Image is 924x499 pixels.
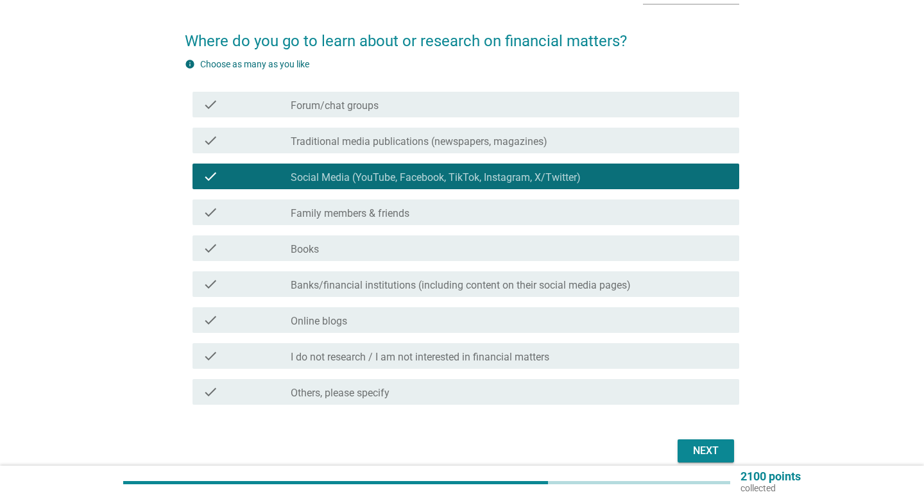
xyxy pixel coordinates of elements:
[203,97,218,112] i: check
[740,482,801,494] p: collected
[200,59,309,69] label: Choose as many as you like
[291,171,581,184] label: Social Media (YouTube, Facebook, TikTok, Instagram, X/Twitter)
[740,471,801,482] p: 2100 points
[203,312,218,328] i: check
[291,135,547,148] label: Traditional media publications (newspapers, magazines)
[291,387,389,400] label: Others, please specify
[203,241,218,256] i: check
[291,207,409,220] label: Family members & friends
[678,439,734,462] button: Next
[291,99,379,112] label: Forum/chat groups
[203,205,218,220] i: check
[291,315,347,328] label: Online blogs
[203,276,218,292] i: check
[203,133,218,148] i: check
[185,59,195,69] i: info
[203,169,218,184] i: check
[291,279,631,292] label: Banks/financial institutions (including content on their social media pages)
[688,443,724,459] div: Next
[203,348,218,364] i: check
[291,351,549,364] label: I do not research / I am not interested in financial matters
[203,384,218,400] i: check
[291,243,319,256] label: Books
[185,17,739,53] h2: Where do you go to learn about or research on financial matters?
